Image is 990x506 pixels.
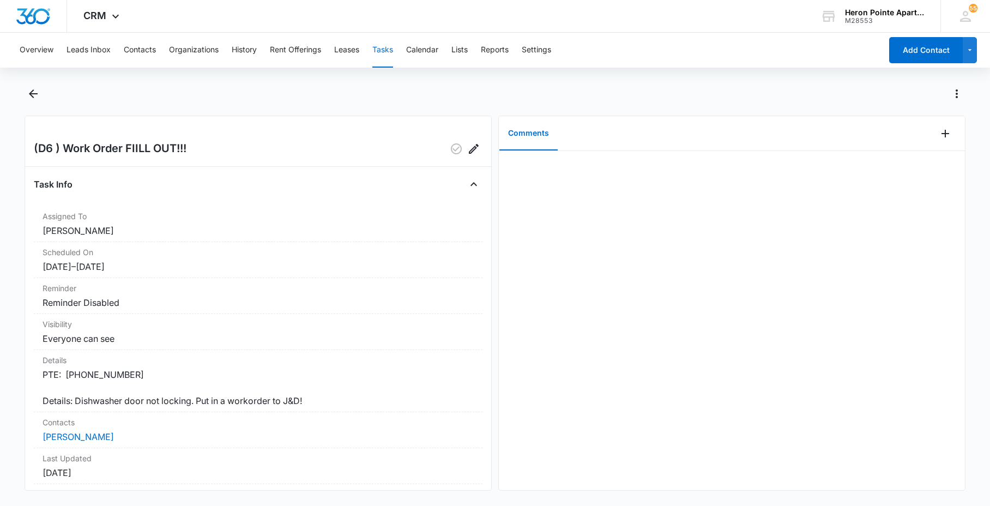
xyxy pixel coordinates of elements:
[169,33,219,68] button: Organizations
[34,314,482,350] div: VisibilityEveryone can see
[451,33,468,68] button: Lists
[969,4,977,13] div: notifications count
[25,85,41,103] button: Back
[34,412,482,448] div: Contacts[PERSON_NAME]
[372,33,393,68] button: Tasks
[232,33,257,68] button: History
[43,246,474,258] dt: Scheduled On
[43,282,474,294] dt: Reminder
[43,210,474,222] dt: Assigned To
[889,37,963,63] button: Add Contact
[937,125,954,142] button: Add Comment
[20,33,53,68] button: Overview
[34,178,73,191] h4: Task Info
[43,260,474,273] dd: [DATE] – [DATE]
[465,176,482,193] button: Close
[43,296,474,309] dd: Reminder Disabled
[34,278,482,314] div: ReminderReminder Disabled
[43,489,474,500] dt: Created On
[43,431,114,442] a: [PERSON_NAME]
[522,33,551,68] button: Settings
[43,318,474,330] dt: Visibility
[43,368,474,407] dd: PTE: [PHONE_NUMBER] Details: Dishwasher door not locking. Put in a workorder to J&D!
[34,206,482,242] div: Assigned To[PERSON_NAME]
[948,85,965,103] button: Actions
[969,4,977,13] span: 55
[465,140,482,158] button: Edit
[334,33,359,68] button: Leases
[845,17,925,25] div: account id
[34,350,482,412] div: DetailsPTE: [PHONE_NUMBER] Details: Dishwasher door not locking. Put in a workorder to J&D!
[34,242,482,278] div: Scheduled On[DATE]–[DATE]
[43,453,474,464] dt: Last Updated
[43,466,474,479] dd: [DATE]
[499,117,558,150] button: Comments
[67,33,111,68] button: Leads Inbox
[406,33,438,68] button: Calendar
[34,140,186,158] h2: (D6 ) Work Order FIILL OUT!!!
[43,224,474,237] dd: [PERSON_NAME]
[845,8,925,17] div: account name
[43,417,474,428] dt: Contacts
[481,33,509,68] button: Reports
[43,332,474,345] dd: Everyone can see
[83,10,106,21] span: CRM
[43,354,474,366] dt: Details
[124,33,156,68] button: Contacts
[34,448,482,484] div: Last Updated[DATE]
[270,33,321,68] button: Rent Offerings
